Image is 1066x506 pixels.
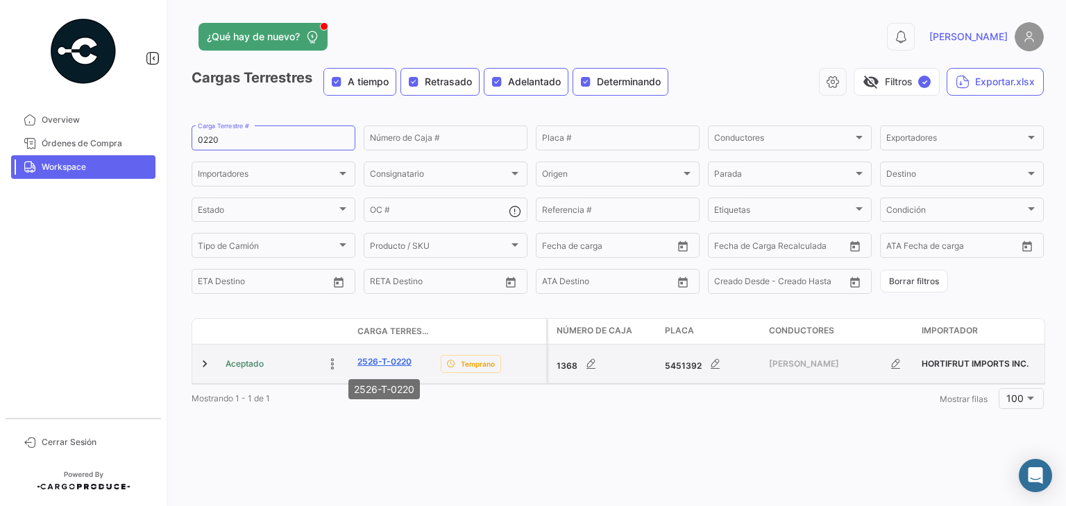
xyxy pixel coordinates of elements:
[1015,22,1044,51] img: placeholder-user.png
[947,68,1044,96] button: Exportar.xlsx
[370,243,509,252] span: Producto / SKU
[665,324,694,337] span: Placa
[672,236,693,256] button: Open calendar
[461,358,495,369] span: Temprano
[49,17,118,86] img: powered-by.png
[779,279,842,288] input: Creado Hasta
[11,155,155,179] a: Workspace
[425,75,472,89] span: Retrasado
[577,243,639,252] input: Hasta
[357,356,412,368] a: 2526-T-0220
[714,243,739,252] input: Desde
[938,243,1001,252] input: ATA Hasta
[352,320,435,343] datatable-header-cell: Carga Terrestre #
[232,279,295,288] input: Hasta
[845,236,865,256] button: Open calendar
[886,243,929,252] input: ATA Desde
[918,76,931,88] span: ✓
[357,325,430,338] span: Carga Terrestre #
[192,68,672,96] h3: Cargas Terrestres
[548,319,659,344] datatable-header-cell: Número de Caja
[854,68,940,96] button: visibility_offFiltros✓
[922,358,1029,369] span: HORTIFRUT IMPORTS INC.
[714,279,770,288] input: Creado Desde
[1017,236,1038,256] button: Open calendar
[508,75,561,89] span: Adelantado
[198,207,337,217] span: Estado
[484,69,568,95] button: Adelantado
[714,207,853,217] span: Etiquetas
[226,358,264,370] span: Aceptado
[401,69,479,95] button: Retrasado
[542,171,681,181] span: Origen
[542,279,584,288] input: ATA Desde
[198,243,337,252] span: Tipo de Camión
[749,243,811,252] input: Hasta
[1019,459,1052,492] div: Abrir Intercom Messenger
[557,324,632,337] span: Número de Caja
[929,30,1008,44] span: [PERSON_NAME]
[348,75,389,89] span: A tiempo
[886,135,1025,145] span: Exportadores
[370,279,395,288] input: Desde
[348,379,420,399] div: 2526-T-0220
[198,357,212,371] a: Expand/Collapse Row
[42,137,150,150] span: Órdenes de Compra
[886,207,1025,217] span: Condición
[435,326,546,337] datatable-header-cell: Delay Status
[405,279,467,288] input: Hasta
[11,132,155,155] a: Órdenes de Compra
[42,436,150,448] span: Cerrar Sesión
[370,171,509,181] span: Consignatario
[714,135,853,145] span: Conductores
[42,114,150,126] span: Overview
[42,161,150,173] span: Workspace
[594,279,657,288] input: ATA Hasta
[769,324,834,337] span: Conductores
[557,350,654,378] div: 1368
[198,279,223,288] input: Desde
[192,393,270,403] span: Mostrando 1 - 1 de 1
[714,171,853,181] span: Parada
[573,69,668,95] button: Determinando
[845,272,865,293] button: Open calendar
[880,270,948,293] button: Borrar filtros
[665,350,758,378] div: 5451392
[220,326,352,337] datatable-header-cell: Estado
[198,23,328,51] button: ¿Qué hay de nuevo?
[659,319,763,344] datatable-header-cell: Placa
[597,75,661,89] span: Determinando
[207,30,300,44] span: ¿Qué hay de nuevo?
[863,73,879,90] span: visibility_off
[324,69,396,95] button: A tiempo
[328,272,349,293] button: Open calendar
[500,272,521,293] button: Open calendar
[542,243,567,252] input: Desde
[672,272,693,293] button: Open calendar
[763,319,916,344] datatable-header-cell: Conductores
[940,394,988,404] span: Mostrar filas
[1006,392,1024,404] span: 100
[922,324,978,337] span: Importador
[886,171,1025,181] span: Destino
[11,108,155,132] a: Overview
[916,319,1041,344] datatable-header-cell: Importador
[769,358,882,370] span: [PERSON_NAME]
[198,171,337,181] span: Importadores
